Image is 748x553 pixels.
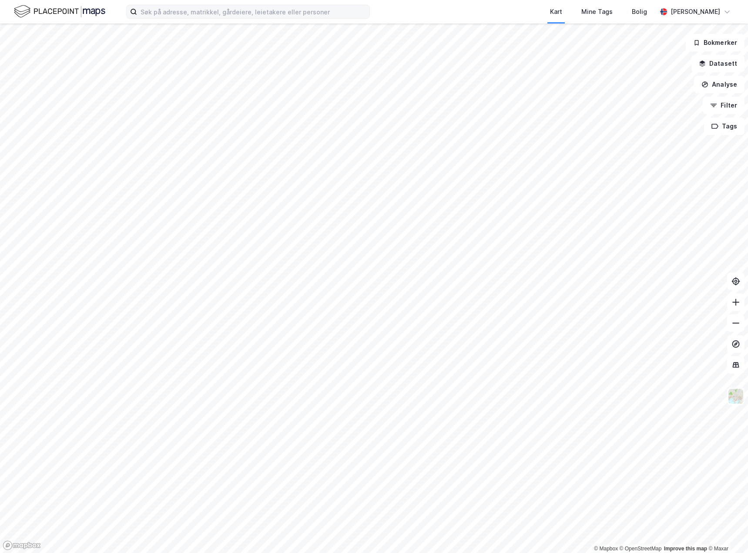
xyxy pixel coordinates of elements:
[594,546,618,552] a: Mapbox
[686,34,745,51] button: Bokmerker
[3,540,41,550] a: Mapbox homepage
[664,546,707,552] a: Improve this map
[671,7,720,17] div: [PERSON_NAME]
[704,511,748,553] iframe: Chat Widget
[14,4,105,19] img: logo.f888ab2527a4732fd821a326f86c7f29.svg
[137,5,369,18] input: Søk på adresse, matrikkel, gårdeiere, leietakere eller personer
[728,388,744,405] img: Z
[581,7,613,17] div: Mine Tags
[550,7,562,17] div: Kart
[704,118,745,135] button: Tags
[703,97,745,114] button: Filter
[620,546,662,552] a: OpenStreetMap
[632,7,647,17] div: Bolig
[704,511,748,553] div: Kontrollprogram for chat
[691,55,745,72] button: Datasett
[694,76,745,93] button: Analyse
